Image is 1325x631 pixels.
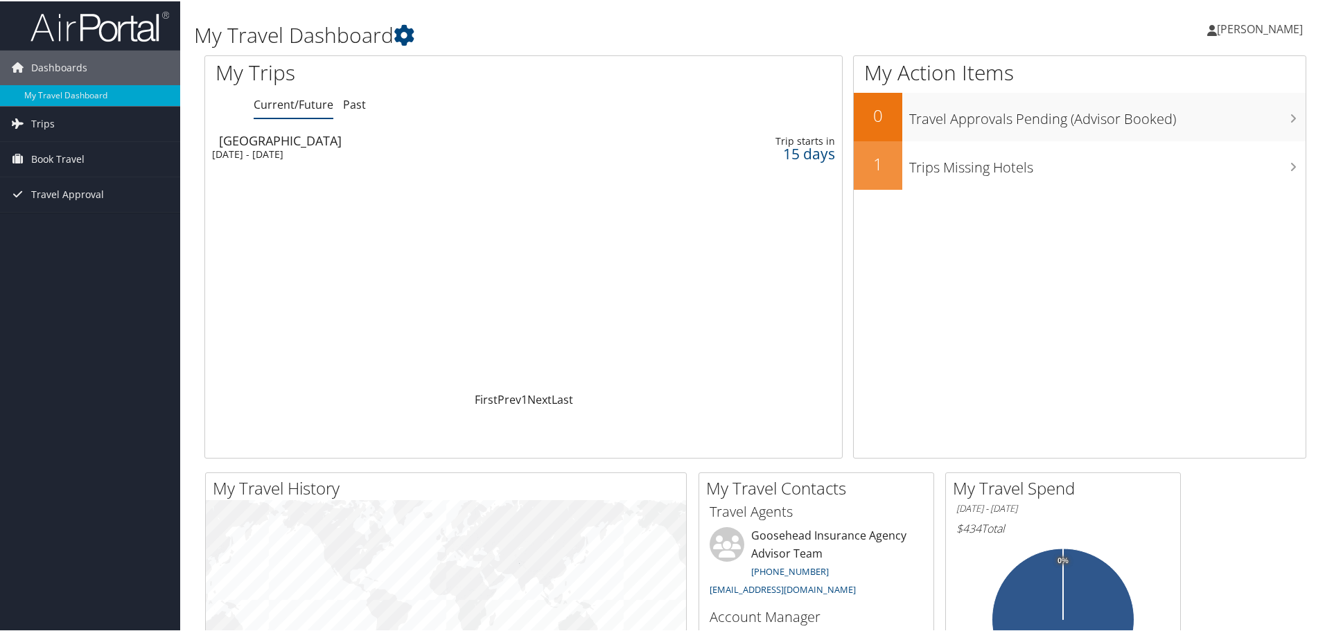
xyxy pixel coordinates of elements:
span: Trips [31,105,55,140]
h2: My Travel Contacts [706,475,933,499]
img: airportal-logo.png [30,9,169,42]
span: Book Travel [31,141,85,175]
a: Last [552,391,573,406]
h1: My Action Items [854,57,1306,86]
h1: My Trips [216,57,566,86]
a: Current/Future [254,96,333,111]
span: [PERSON_NAME] [1217,20,1303,35]
h1: My Travel Dashboard [194,19,942,48]
h3: Trips Missing Hotels [909,150,1306,176]
h2: My Travel Spend [953,475,1180,499]
h6: Total [956,519,1170,535]
a: [PERSON_NAME] [1207,7,1317,48]
h3: Travel Approvals Pending (Advisor Booked) [909,101,1306,127]
h2: 0 [854,103,902,126]
a: Prev [498,391,521,406]
a: [PHONE_NUMBER] [751,564,829,576]
h3: Travel Agents [710,501,923,520]
a: 1 [521,391,527,406]
a: Next [527,391,552,406]
a: 0Travel Approvals Pending (Advisor Booked) [854,91,1306,140]
a: First [475,391,498,406]
div: 15 days [696,146,835,159]
li: Goosehead Insurance Agency Advisor Team [703,526,930,600]
a: Past [343,96,366,111]
span: Dashboards [31,49,87,84]
h6: [DATE] - [DATE] [956,501,1170,514]
h3: Account Manager [710,606,923,625]
h2: My Travel History [213,475,686,499]
span: Travel Approval [31,176,104,211]
div: [GEOGRAPHIC_DATA] [219,133,620,145]
div: [DATE] - [DATE] [212,147,613,159]
div: Trip starts in [696,134,835,146]
a: 1Trips Missing Hotels [854,140,1306,188]
a: [EMAIL_ADDRESS][DOMAIN_NAME] [710,582,856,594]
tspan: 0% [1058,556,1069,564]
span: $434 [956,519,981,535]
h2: 1 [854,151,902,175]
